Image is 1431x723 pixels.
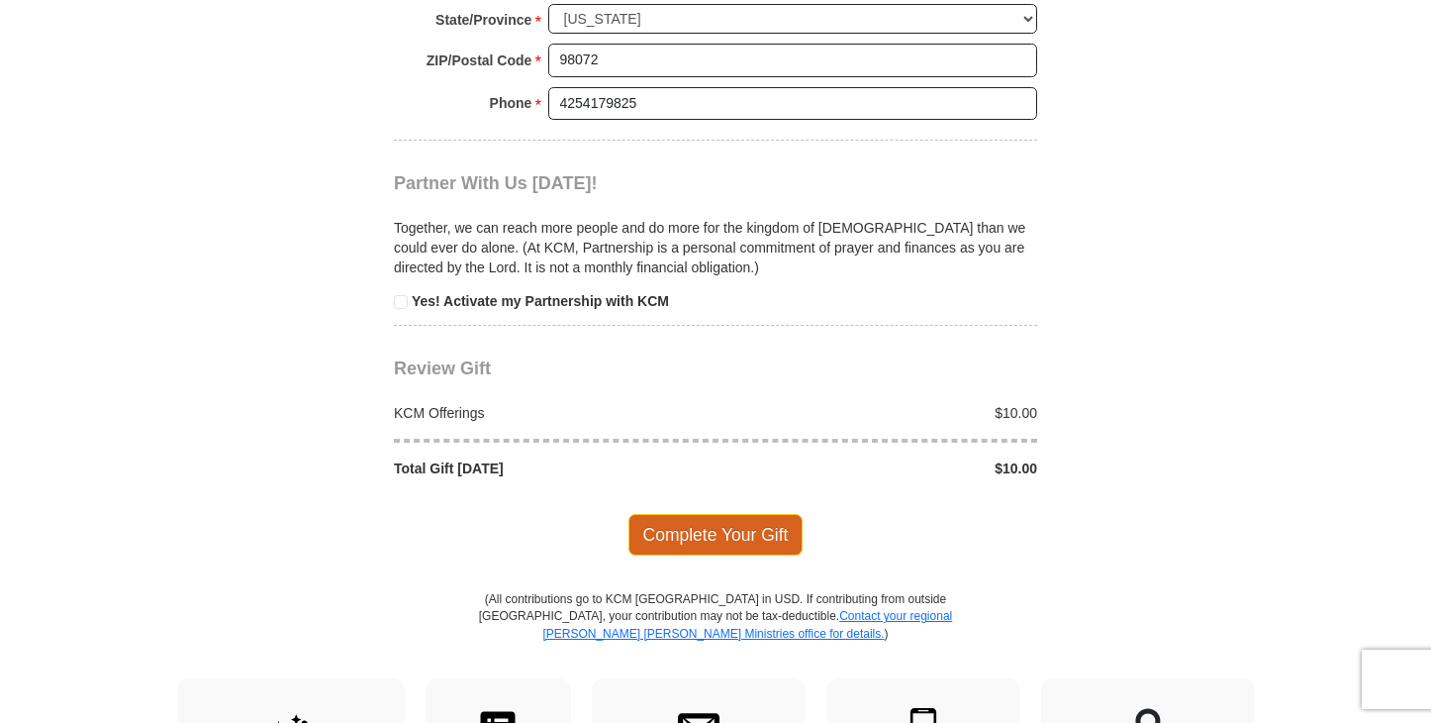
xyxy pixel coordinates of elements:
[715,403,1048,423] div: $10.00
[384,459,716,478] div: Total Gift [DATE]
[394,173,598,193] span: Partner With Us [DATE]!
[427,47,532,74] strong: ZIP/Postal Code
[394,218,1037,277] p: Together, we can reach more people and do more for the kingdom of [DEMOGRAPHIC_DATA] than we coul...
[628,514,804,556] span: Complete Your Gift
[490,89,532,117] strong: Phone
[542,609,952,640] a: Contact your regional [PERSON_NAME] [PERSON_NAME] Ministries office for details.
[715,459,1048,478] div: $10.00
[478,591,953,677] p: (All contributions go to KCM [GEOGRAPHIC_DATA] in USD. If contributing from outside [GEOGRAPHIC_D...
[384,403,716,423] div: KCM Offerings
[435,6,531,34] strong: State/Province
[394,359,491,378] span: Review Gift
[412,293,669,309] strong: Yes! Activate my Partnership with KCM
